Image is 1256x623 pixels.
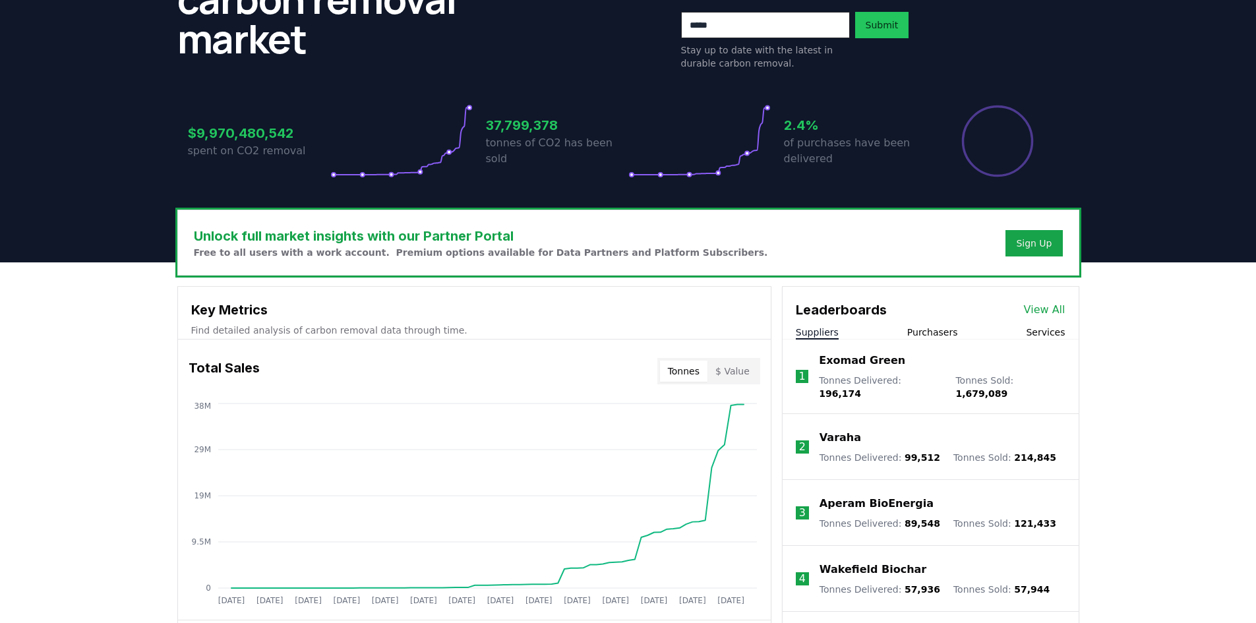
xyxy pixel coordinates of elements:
a: Varaha [820,430,861,446]
p: Tonnes Delivered : [820,451,940,464]
a: Sign Up [1016,237,1052,250]
tspan: [DATE] [525,596,552,605]
p: Tonnes Sold : [953,583,1050,596]
tspan: 38M [194,401,211,411]
tspan: [DATE] [295,596,322,605]
a: Wakefield Biochar [820,562,926,578]
tspan: [DATE] [256,596,283,605]
p: of purchases have been delivered [784,135,926,167]
a: Aperam BioEnergia [820,496,934,512]
tspan: [DATE] [640,596,667,605]
tspan: 19M [194,491,211,500]
span: 196,174 [819,388,861,399]
h3: 37,799,378 [486,115,628,135]
a: Exomad Green [819,353,905,369]
p: Tonnes Delivered : [820,517,940,530]
button: Tonnes [660,361,707,382]
span: 99,512 [905,452,940,463]
span: 57,936 [905,584,940,595]
button: Suppliers [796,326,839,339]
tspan: 29M [194,445,211,454]
a: View All [1024,302,1065,318]
tspan: [DATE] [448,596,475,605]
p: 1 [798,369,805,384]
tspan: [DATE] [218,596,245,605]
tspan: [DATE] [679,596,706,605]
tspan: [DATE] [564,596,591,605]
button: Submit [855,12,909,38]
button: Purchasers [907,326,958,339]
tspan: [DATE] [487,596,514,605]
tspan: [DATE] [717,596,744,605]
p: tonnes of CO2 has been sold [486,135,628,167]
p: Tonnes Delivered : [820,583,940,596]
p: spent on CO2 removal [188,143,330,159]
span: 89,548 [905,518,940,529]
h3: Unlock full market insights with our Partner Portal [194,226,768,246]
p: Tonnes Delivered : [819,374,942,400]
p: Free to all users with a work account. Premium options available for Data Partners and Platform S... [194,246,768,259]
p: Tonnes Sold : [955,374,1065,400]
tspan: [DATE] [602,596,629,605]
tspan: 9.5M [191,537,210,547]
h3: Key Metrics [191,300,758,320]
span: 121,433 [1014,518,1056,529]
p: 2 [799,439,806,455]
span: 57,944 [1014,584,1050,595]
h3: Total Sales [189,358,260,384]
button: $ Value [707,361,758,382]
p: Find detailed analysis of carbon removal data through time. [191,324,758,337]
p: 3 [799,505,806,521]
span: 1,679,089 [955,388,1007,399]
tspan: 0 [206,583,211,593]
span: 214,845 [1014,452,1056,463]
p: Stay up to date with the latest in durable carbon removal. [681,44,850,70]
h3: $9,970,480,542 [188,123,330,143]
p: 4 [799,571,806,587]
h3: 2.4% [784,115,926,135]
tspan: [DATE] [333,596,360,605]
tspan: [DATE] [371,596,398,605]
p: Tonnes Sold : [953,451,1056,464]
button: Sign Up [1005,230,1062,256]
button: Services [1026,326,1065,339]
h3: Leaderboards [796,300,887,320]
tspan: [DATE] [410,596,437,605]
div: Percentage of sales delivered [961,104,1034,178]
p: Tonnes Sold : [953,517,1056,530]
